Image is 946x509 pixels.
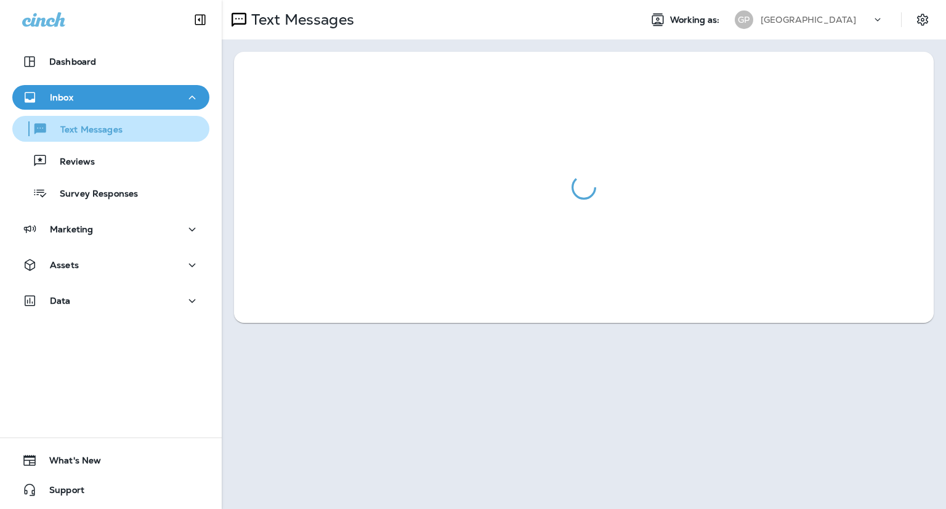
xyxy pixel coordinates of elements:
div: GP [735,10,753,29]
p: Marketing [50,224,93,234]
button: Inbox [12,85,209,110]
p: [GEOGRAPHIC_DATA] [761,15,856,25]
button: Collapse Sidebar [183,7,217,32]
button: Dashboard [12,49,209,74]
button: Data [12,288,209,313]
p: Reviews [47,157,95,168]
span: What's New [37,455,101,470]
button: What's New [12,448,209,473]
p: Assets [50,260,79,270]
button: Text Messages [12,116,209,142]
p: Text Messages [246,10,354,29]
p: Text Messages [48,124,123,136]
button: Marketing [12,217,209,242]
p: Survey Responses [47,189,138,200]
button: Survey Responses [12,180,209,206]
button: Assets [12,253,209,277]
p: Data [50,296,71,306]
p: Inbox [50,92,73,102]
span: Support [37,485,84,500]
button: Reviews [12,148,209,174]
p: Dashboard [49,57,96,67]
button: Settings [912,9,934,31]
button: Support [12,478,209,502]
span: Working as: [670,15,722,25]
